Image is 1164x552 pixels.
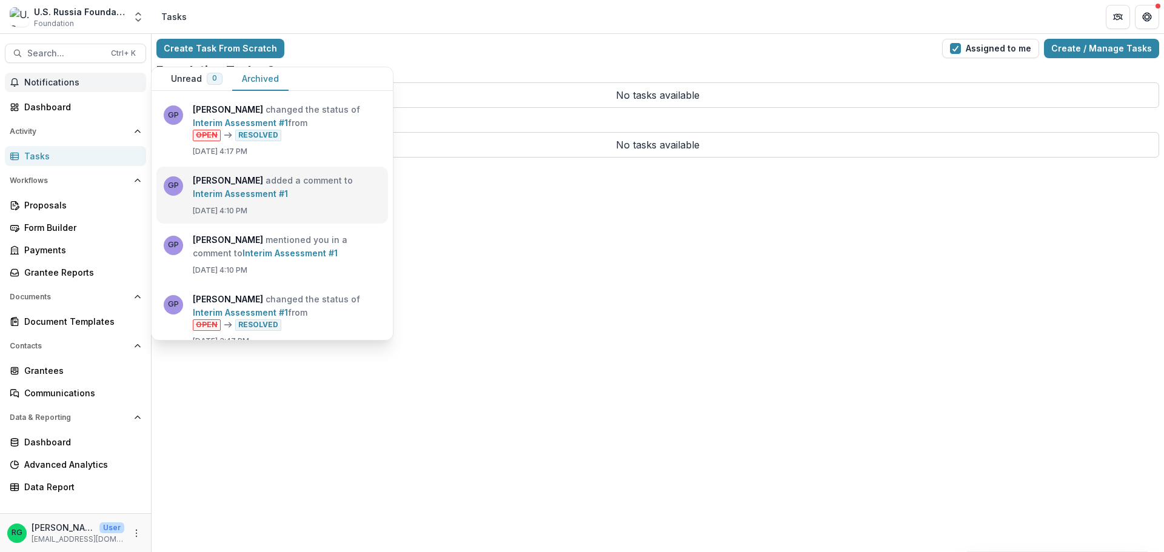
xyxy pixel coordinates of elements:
img: U.S. Russia Foundation [10,7,29,27]
button: Open Activity [5,122,146,141]
button: Archived [232,67,289,91]
a: Advanced Analytics [5,454,146,474]
span: Search... [27,48,104,59]
div: Dashboard [24,101,136,113]
p: changed the status of from [193,293,381,331]
div: Data Report [24,481,136,493]
a: Interim Assessment #1 [193,118,288,128]
div: U.S. Russia Foundation [34,5,125,18]
nav: breadcrumb [156,8,192,25]
p: User [99,522,124,533]
p: [EMAIL_ADDRESS][DOMAIN_NAME] [32,534,124,545]
button: Open entity switcher [130,5,147,29]
a: Proposals [5,195,146,215]
a: Interim Assessment #1 [242,248,338,258]
p: No tasks available [156,82,1159,108]
p: mentioned you in a comment to [193,233,381,260]
button: Open Workflows [5,171,146,190]
button: Open Contacts [5,336,146,356]
button: Partners [1106,5,1130,29]
button: Unread [161,67,232,91]
a: Interim Assessment #1 [193,188,288,199]
span: Workflows [10,176,129,185]
div: Form Builder [24,221,136,234]
div: Grantees [24,364,136,377]
a: Document Templates [5,311,146,331]
span: 0 [212,74,217,82]
div: Proposals [24,199,136,211]
a: Create Task From Scratch [156,39,284,58]
button: Get Help [1135,5,1159,29]
a: Interim Assessment #1 [193,307,288,318]
div: Grantee Reports [24,266,136,279]
a: Data Report [5,477,146,497]
div: Payments [24,244,136,256]
div: Dashboard [24,436,136,448]
div: Ruslan Garipov [12,529,22,537]
span: Contacts [10,342,129,350]
a: Dashboard [5,432,146,452]
div: Tasks [161,10,187,23]
div: Advanced Analytics [24,458,136,471]
button: Assigned to me [942,39,1039,58]
button: Open Documents [5,287,146,307]
span: Activity [10,127,129,136]
span: Foundation [34,18,74,29]
p: added a comment to [193,174,381,201]
a: Grantees [5,361,146,381]
p: changed the status of from [193,103,381,141]
div: Document Templates [24,315,136,328]
a: Tasks [5,146,146,166]
span: Data & Reporting [10,413,129,422]
div: Ctrl + K [109,47,138,60]
button: Notifications [5,73,146,92]
a: Create / Manage Tasks [1044,39,1159,58]
a: Form Builder [5,218,146,238]
a: Grantee Reports [5,262,146,282]
p: No tasks available [156,132,1159,158]
div: Communications [24,387,136,399]
span: Notifications [24,78,141,88]
p: Foundation Tasks [156,63,261,78]
span: Documents [10,293,129,301]
button: Search... [5,44,146,63]
a: Communications [5,383,146,403]
a: Dashboard [5,97,146,117]
button: More [129,526,144,540]
button: Open Data & Reporting [5,408,146,427]
p: [PERSON_NAME] [32,521,95,534]
a: Payments [5,240,146,260]
div: Tasks [24,150,136,162]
